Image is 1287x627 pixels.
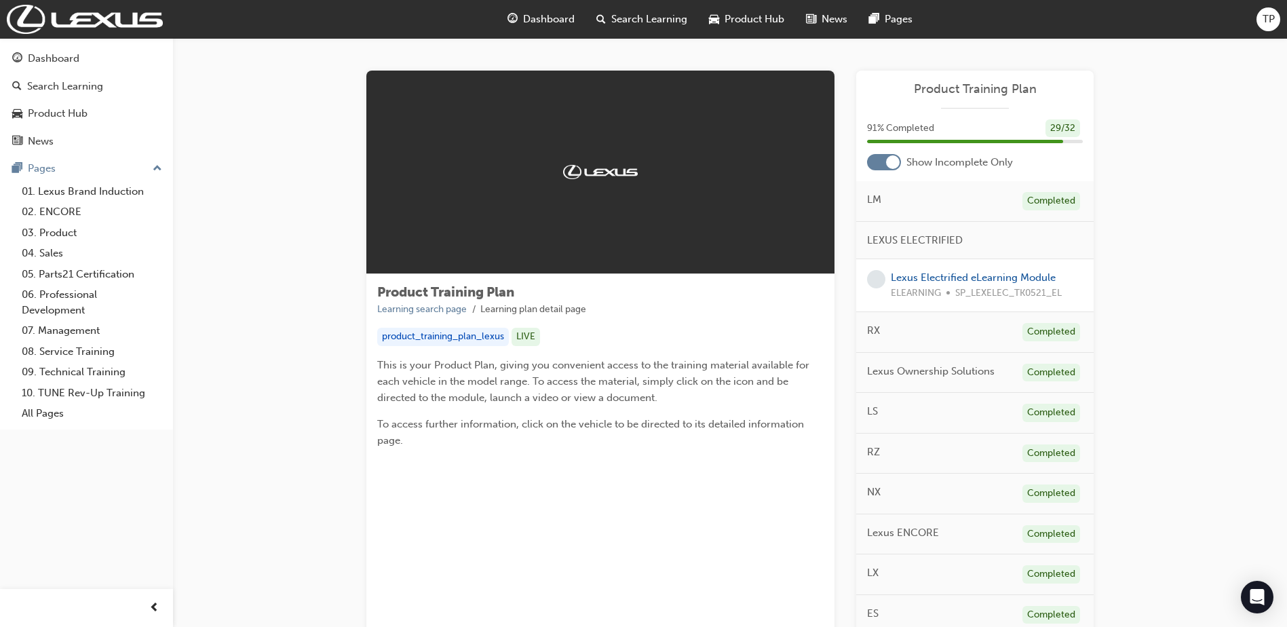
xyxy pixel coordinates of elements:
div: Completed [1022,364,1080,382]
button: TP [1256,7,1280,31]
span: up-icon [153,160,162,178]
span: RZ [867,444,880,460]
img: Trak [563,165,638,178]
div: LIVE [512,328,540,346]
a: Dashboard [5,46,168,71]
span: LEXUS ELECTRIFIED [867,233,963,248]
a: Search Learning [5,74,168,99]
div: Completed [1022,323,1080,341]
a: 07. Management [16,320,168,341]
span: car-icon [12,108,22,120]
span: pages-icon [12,163,22,175]
span: TP [1263,12,1275,27]
span: 91 % Completed [867,121,934,136]
span: Pages [885,12,913,27]
li: Learning plan detail page [480,302,586,318]
span: To access further information, click on the vehicle to be directed to its detailed information page. [377,418,807,446]
span: LX [867,565,879,581]
span: Product Hub [725,12,784,27]
div: Completed [1022,606,1080,624]
div: Completed [1022,484,1080,503]
a: All Pages [16,403,168,424]
span: LS [867,404,878,419]
a: 02. ENCORE [16,202,168,223]
div: News [28,134,54,149]
div: product_training_plan_lexus [377,328,509,346]
a: 04. Sales [16,243,168,264]
span: news-icon [12,136,22,148]
span: Show Incomplete Only [906,155,1013,170]
span: news-icon [806,11,816,28]
a: 03. Product [16,223,168,244]
span: Search Learning [611,12,687,27]
span: search-icon [12,81,22,93]
div: Completed [1022,192,1080,210]
div: Pages [28,161,56,176]
span: pages-icon [869,11,879,28]
a: 10. TUNE Rev-Up Training [16,383,168,404]
a: news-iconNews [795,5,858,33]
a: search-iconSearch Learning [585,5,698,33]
span: ES [867,606,879,622]
span: car-icon [709,11,719,28]
span: Lexus ENCORE [867,525,939,541]
div: Completed [1022,565,1080,584]
span: SP_LEXELEC_TK0521_EL [955,286,1062,301]
span: NX [867,484,881,500]
a: 05. Parts21 Certification [16,264,168,285]
div: Completed [1022,404,1080,422]
span: RX [867,323,880,339]
span: ELEARNING [891,286,941,301]
a: 08. Service Training [16,341,168,362]
a: pages-iconPages [858,5,923,33]
a: News [5,129,168,154]
span: search-icon [596,11,606,28]
a: guage-iconDashboard [497,5,585,33]
span: learningRecordVerb_NONE-icon [867,270,885,288]
span: Product Training Plan [377,284,514,300]
div: Search Learning [27,79,103,94]
button: Pages [5,156,168,181]
span: guage-icon [12,53,22,65]
a: Product Training Plan [867,81,1083,97]
a: 01. Lexus Brand Induction [16,181,168,202]
a: Lexus Electrified eLearning Module [891,271,1056,284]
div: 29 / 32 [1045,119,1080,138]
div: Completed [1022,444,1080,463]
div: Product Hub [28,106,88,121]
div: Open Intercom Messenger [1241,581,1273,613]
button: DashboardSearch LearningProduct HubNews [5,43,168,156]
span: prev-icon [149,600,159,617]
div: Completed [1022,525,1080,544]
span: guage-icon [507,11,518,28]
div: Dashboard [28,51,79,66]
span: Lexus Ownership Solutions [867,364,995,379]
span: Dashboard [523,12,575,27]
a: car-iconProduct Hub [698,5,795,33]
a: Product Hub [5,101,168,126]
img: Trak [7,5,163,34]
a: 09. Technical Training [16,362,168,383]
a: 06. Professional Development [16,284,168,320]
a: Learning search page [377,303,467,315]
span: News [822,12,847,27]
span: LM [867,192,881,208]
span: This is your Product Plan, giving you convenient access to the training material available for ea... [377,359,812,404]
